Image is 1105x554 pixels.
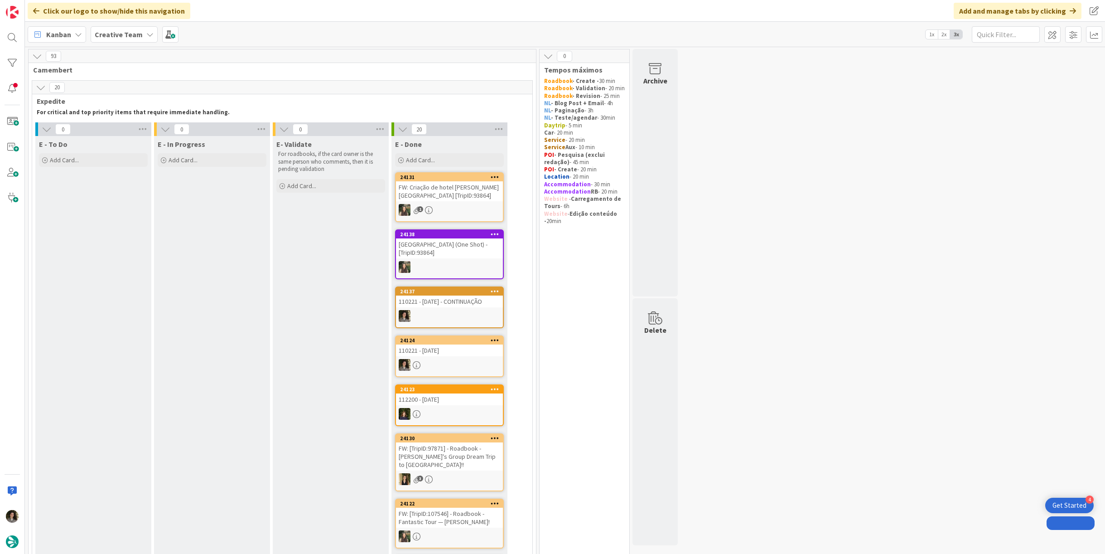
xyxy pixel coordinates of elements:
[417,476,423,481] span: 3
[28,3,190,19] div: Click our logo to show/hide this navigation
[544,151,554,159] strong: POI
[396,238,503,258] div: [GEOGRAPHIC_DATA] (One Shot) - [TripID:93864]
[400,288,503,295] div: 24137
[417,206,423,212] span: 1
[544,143,565,151] strong: Service
[37,97,521,106] span: Expedite
[544,114,625,121] p: - 30min
[396,385,503,405] div: 24123112200 - [DATE]
[406,156,435,164] span: Add Card...
[396,408,503,420] div: MC
[544,129,625,136] p: - 20 min
[396,230,503,258] div: 24138[GEOGRAPHIC_DATA] (One Shot) - [TripID:93864]
[396,181,503,201] div: FW: Criação de hotel [PERSON_NAME][GEOGRAPHIC_DATA] [TripID:93864]
[544,136,565,144] strong: Service
[544,180,591,188] strong: Accommodation
[544,85,625,92] p: - 20 min
[396,394,503,405] div: 112200 - [DATE]
[643,75,667,86] div: Archive
[544,188,625,195] p: - 20 min
[396,530,503,542] div: IG
[400,174,503,180] div: 24131
[544,107,625,114] p: - 3h
[396,296,503,307] div: 110221 - [DATE] - CONTINUAÇÃO
[1086,496,1094,504] div: 4
[544,151,625,166] p: - 45 min
[396,287,503,296] div: 24137
[293,124,308,135] span: 0
[544,100,625,107] p: - 4h
[1052,501,1086,510] div: Get Started
[396,173,503,201] div: 24131FW: Criação de hotel [PERSON_NAME][GEOGRAPHIC_DATA] [TripID:93864]
[544,121,565,129] strong: Daytrip
[400,231,503,238] div: 24138
[551,99,604,107] strong: - Blog Post + Email
[396,434,503,471] div: 24130FW: [TripID:97871] - Roadbook - [PERSON_NAME]'s Group Dream Trip to [GEOGRAPHIC_DATA]!!
[938,30,950,39] span: 2x
[544,195,568,203] strong: Website
[565,143,575,151] strong: Aux
[55,124,71,135] span: 0
[6,510,19,523] img: MS
[33,65,525,74] span: Camembert
[551,107,584,114] strong: - Paginação
[396,173,503,181] div: 24131
[400,337,503,344] div: 24124
[396,336,503,356] div: 24124110221 - [DATE]
[544,165,554,173] strong: POI
[6,6,19,19] img: Visit kanbanzone.com
[399,261,410,273] img: IG
[544,99,551,107] strong: NL
[544,122,625,129] p: - 5 min
[544,92,625,100] p: - 25 min
[544,114,551,121] strong: NL
[400,386,503,393] div: 24123
[591,188,598,195] strong: RB
[396,310,503,322] div: MS
[544,173,569,180] strong: Location
[544,78,625,85] p: 30 min
[554,165,577,173] strong: - Create
[544,65,618,74] span: Tempos máximos
[572,77,599,85] strong: - Create -
[174,124,189,135] span: 0
[396,442,503,471] div: FW: [TripID:97871] - Roadbook - [PERSON_NAME]'s Group Dream Trip to [GEOGRAPHIC_DATA]!!
[399,408,410,420] img: MC
[50,156,79,164] span: Add Card...
[1045,498,1094,513] div: Open Get Started checklist, remaining modules: 4
[557,51,572,62] span: 0
[396,508,503,528] div: FW: [TripID:107546] - Roadbook - Fantastic Tour — [PERSON_NAME]!
[400,435,503,442] div: 24130
[544,144,625,151] p: - 10 min
[544,77,572,85] strong: Roadbook
[95,30,143,39] b: Creative Team
[46,51,61,62] span: 93
[276,140,312,149] span: E- Validate
[169,156,198,164] span: Add Card...
[572,84,605,92] strong: - Validation
[544,92,572,100] strong: Roadbook
[396,500,503,528] div: 24122FW: [TripID:107546] - Roadbook - Fantastic Tour — [PERSON_NAME]!
[6,535,19,548] img: avatar
[644,325,666,335] div: Delete
[396,204,503,216] div: IG
[396,261,503,273] div: IG
[278,151,383,173] p: For roadbooks, if the card owner is the same person who comments, then it is pending validation
[396,230,503,238] div: 24138
[544,107,551,114] strong: NL
[46,29,71,40] span: Kanban
[396,385,503,394] div: 24123
[954,3,1081,19] div: Add and manage tabs by clicking
[544,210,618,225] strong: Edição conteúdo -
[395,140,422,149] span: E - Done
[396,287,503,307] div: 24137110221 - [DATE] - CONTINUAÇÃO
[396,473,503,485] div: SP
[544,188,591,195] strong: Accommodation
[544,195,622,210] strong: Carregamento de Tours
[950,30,962,39] span: 3x
[544,151,606,166] strong: - Pesquisa (exclui redação)
[544,84,572,92] strong: Roadbook
[396,345,503,356] div: 110221 - [DATE]
[926,30,938,39] span: 1x
[399,310,410,322] img: MS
